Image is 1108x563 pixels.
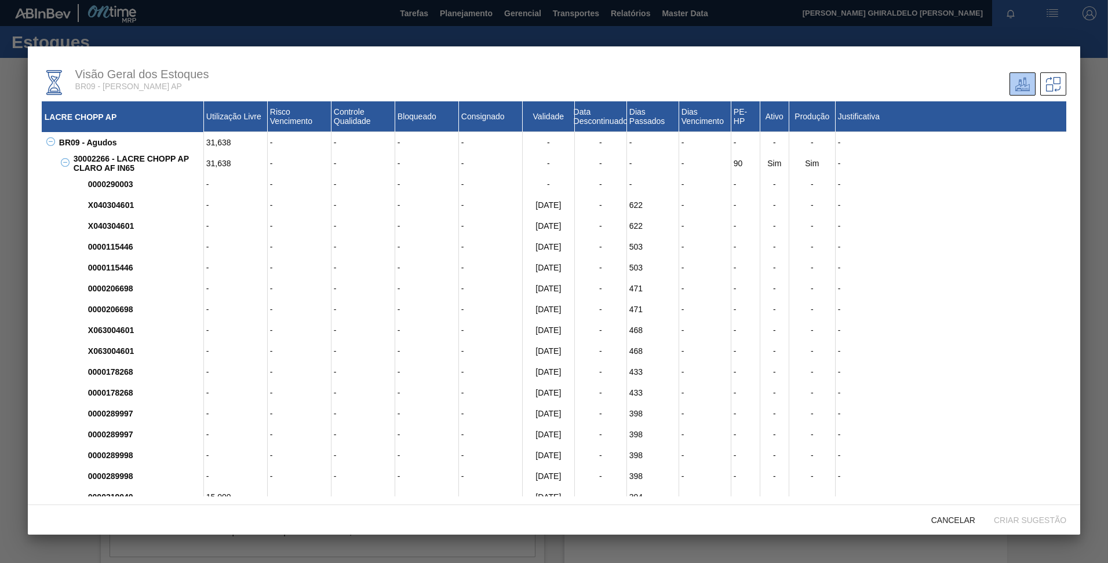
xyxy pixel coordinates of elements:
button: Criar sugestão [985,509,1076,530]
div: - [575,445,627,466]
div: - [523,132,575,153]
div: - [204,236,268,257]
div: - [331,195,395,215]
div: - [575,341,627,361]
div: - [575,382,627,403]
div: - [575,236,627,257]
div: - [268,153,331,174]
div: X063004601 [85,341,204,361]
div: - [836,424,1066,445]
div: PE-HP [731,101,760,132]
div: 398 [627,403,679,424]
div: - [679,320,731,341]
div: - [789,361,836,382]
div: - [268,320,331,341]
div: - [575,132,627,153]
div: 31,638 [204,153,268,174]
div: 30002266 - LACRE CHOPP AP CLARO AF IN65 [71,153,204,174]
div: - [679,424,731,445]
div: - [789,445,836,466]
div: - [204,382,268,403]
div: - [459,487,523,507]
div: 0000319040 [85,487,204,507]
div: - [836,236,1066,257]
div: - [268,382,331,403]
div: - [760,382,789,403]
div: 394 [627,487,679,507]
div: - [789,487,836,507]
div: - [789,278,836,299]
div: - [760,174,789,195]
div: - [836,403,1066,424]
div: - [395,153,459,174]
div: - [789,236,836,257]
div: - [268,215,331,236]
div: 503 [627,236,679,257]
span: Visão Geral dos Estoques [75,68,209,81]
div: - [523,174,575,195]
div: - [789,195,836,215]
div: - [836,195,1066,215]
div: - [204,257,268,278]
div: - [731,215,760,236]
div: - [395,299,459,320]
div: - [760,278,789,299]
div: X040304601 [85,195,204,215]
div: - [836,257,1066,278]
div: - [459,424,523,445]
div: - [731,382,760,403]
div: Sim [789,153,836,174]
div: 90 [731,153,760,174]
div: - [731,424,760,445]
div: - [575,424,627,445]
div: - [731,487,760,507]
div: - [575,257,627,278]
div: - [268,236,331,257]
div: - [459,153,523,174]
div: - [523,153,575,174]
div: [DATE] [523,487,575,507]
div: - [836,445,1066,466]
div: - [679,403,731,424]
div: Unidade Atual/ Unidades [1009,72,1036,96]
div: - [395,236,459,257]
div: - [731,403,760,424]
div: - [789,132,836,153]
div: - [679,132,731,153]
div: Ativo [760,101,789,132]
div: - [760,132,789,153]
div: - [459,341,523,361]
div: 398 [627,466,679,487]
div: 0000289997 [85,424,204,445]
div: - [331,278,395,299]
div: - [731,195,760,215]
div: Risco Vencimento [268,101,331,132]
div: 471 [627,299,679,320]
div: - [268,361,331,382]
div: - [459,132,523,153]
div: - [331,361,395,382]
div: - [459,257,523,278]
div: Dias Passados [627,101,679,132]
div: - [760,215,789,236]
div: - [760,320,789,341]
div: - [760,487,789,507]
div: - [395,403,459,424]
div: - [731,257,760,278]
div: - [679,153,731,174]
div: - [395,487,459,507]
div: 0000289997 [85,403,204,424]
div: - [627,132,679,153]
div: - [789,466,836,487]
div: - [731,361,760,382]
div: - [627,174,679,195]
div: - [679,382,731,403]
div: 0000206698 [85,299,204,320]
div: - [204,195,268,215]
div: - [679,361,731,382]
div: - [459,174,523,195]
div: - [789,320,836,341]
div: - [331,215,395,236]
div: Sugestões de Trasferência [1040,72,1066,96]
div: - [268,424,331,445]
